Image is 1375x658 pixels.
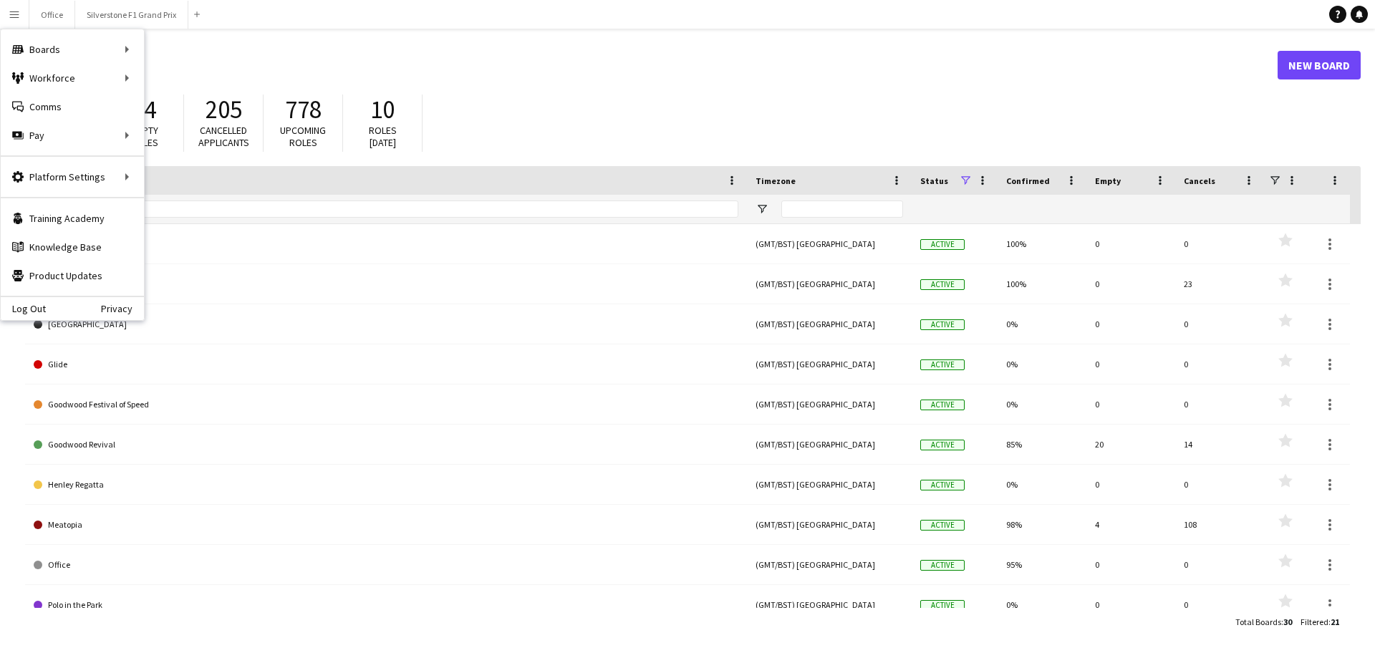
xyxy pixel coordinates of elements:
[998,585,1086,624] div: 0%
[747,384,912,424] div: (GMT/BST) [GEOGRAPHIC_DATA]
[1175,505,1264,544] div: 108
[920,359,965,370] span: Active
[920,440,965,450] span: Active
[1086,304,1175,344] div: 0
[998,264,1086,304] div: 100%
[280,124,326,149] span: Upcoming roles
[747,425,912,464] div: (GMT/BST) [GEOGRAPHIC_DATA]
[34,264,738,304] a: Big Feastival
[1086,505,1175,544] div: 4
[998,344,1086,384] div: 0%
[1086,585,1175,624] div: 0
[756,203,768,216] button: Open Filter Menu
[1175,224,1264,263] div: 0
[1235,608,1292,636] div: :
[1095,175,1121,186] span: Empty
[1,233,144,261] a: Knowledge Base
[1175,425,1264,464] div: 14
[1235,616,1281,627] span: Total Boards
[998,545,1086,584] div: 95%
[1283,616,1292,627] span: 30
[920,279,965,290] span: Active
[25,54,1278,76] h1: Boards
[747,224,912,263] div: (GMT/BST) [GEOGRAPHIC_DATA]
[198,124,249,149] span: Cancelled applicants
[920,560,965,571] span: Active
[369,124,397,149] span: Roles [DATE]
[1086,224,1175,263] div: 0
[1,35,144,64] div: Boards
[1006,175,1050,186] span: Confirmed
[1086,465,1175,504] div: 0
[34,585,738,625] a: Polo in the Park
[781,200,903,218] input: Timezone Filter Input
[920,319,965,330] span: Active
[747,465,912,504] div: (GMT/BST) [GEOGRAPHIC_DATA]
[920,600,965,611] span: Active
[920,175,948,186] span: Status
[75,1,188,29] button: Silverstone F1 Grand Prix
[1175,585,1264,624] div: 0
[920,239,965,250] span: Active
[747,505,912,544] div: (GMT/BST) [GEOGRAPHIC_DATA]
[1086,264,1175,304] div: 0
[206,94,242,125] span: 205
[34,505,738,545] a: Meatopia
[34,465,738,505] a: Henley Regatta
[1175,545,1264,584] div: 0
[1086,545,1175,584] div: 0
[1,163,144,191] div: Platform Settings
[1,204,144,233] a: Training Academy
[285,94,322,125] span: 778
[747,264,912,304] div: (GMT/BST) [GEOGRAPHIC_DATA]
[1175,304,1264,344] div: 0
[747,545,912,584] div: (GMT/BST) [GEOGRAPHIC_DATA]
[998,304,1086,344] div: 0%
[34,224,738,264] a: Asset Work
[920,400,965,410] span: Active
[34,344,738,384] a: Glide
[1086,425,1175,464] div: 20
[34,545,738,585] a: Office
[1,303,46,314] a: Log Out
[998,425,1086,464] div: 85%
[1331,616,1339,627] span: 21
[34,304,738,344] a: [GEOGRAPHIC_DATA]
[747,344,912,384] div: (GMT/BST) [GEOGRAPHIC_DATA]
[747,585,912,624] div: (GMT/BST) [GEOGRAPHIC_DATA]
[756,175,796,186] span: Timezone
[1175,344,1264,384] div: 0
[29,1,75,29] button: Office
[101,303,144,314] a: Privacy
[34,425,738,465] a: Goodwood Revival
[1175,384,1264,424] div: 0
[920,480,965,490] span: Active
[920,520,965,531] span: Active
[1,121,144,150] div: Pay
[1086,344,1175,384] div: 0
[1086,384,1175,424] div: 0
[998,384,1086,424] div: 0%
[1301,616,1328,627] span: Filtered
[1,261,144,290] a: Product Updates
[1301,608,1339,636] div: :
[998,224,1086,263] div: 100%
[59,200,738,218] input: Board name Filter Input
[34,384,738,425] a: Goodwood Festival of Speed
[998,505,1086,544] div: 98%
[1,64,144,92] div: Workforce
[747,304,912,344] div: (GMT/BST) [GEOGRAPHIC_DATA]
[1184,175,1215,186] span: Cancels
[998,465,1086,504] div: 0%
[1,92,144,121] a: Comms
[1175,264,1264,304] div: 23
[370,94,395,125] span: 10
[1278,51,1361,79] a: New Board
[1175,465,1264,504] div: 0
